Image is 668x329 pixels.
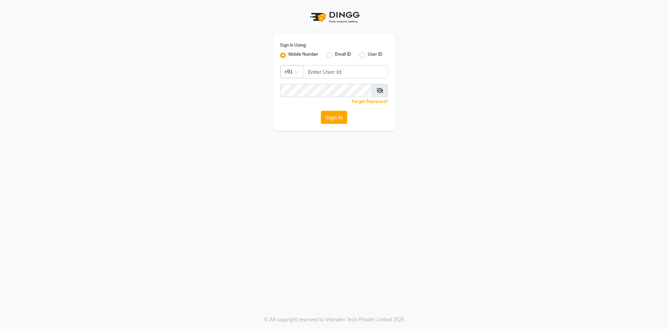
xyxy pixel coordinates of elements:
input: Username [303,65,388,78]
label: Email ID [335,51,351,60]
input: Username [280,84,372,97]
img: logo1.svg [306,7,362,28]
label: Mobile Number [288,51,318,60]
label: Sign In Using: [280,42,307,48]
button: Sign In [321,111,347,124]
a: Forgot Password? [352,99,388,104]
label: User ID [368,51,382,60]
